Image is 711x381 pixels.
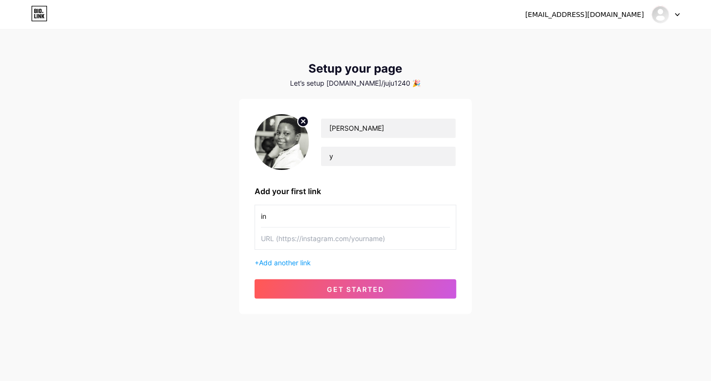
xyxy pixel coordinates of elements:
[259,259,311,267] span: Add another link
[239,62,472,76] div: Setup your page
[255,114,309,170] img: profile pic
[651,5,670,24] img: juju1240
[255,258,456,268] div: +
[261,228,450,249] input: URL (https://instagram.com/yourname)
[261,205,450,227] input: Link name (My Instagram)
[239,79,472,87] div: Let’s setup [DOMAIN_NAME]/juju1240 🎉
[525,10,644,20] div: [EMAIL_ADDRESS][DOMAIN_NAME]
[255,279,456,299] button: get started
[321,147,456,166] input: bio
[321,119,456,138] input: Your name
[327,285,384,293] span: get started
[255,185,456,197] div: Add your first link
